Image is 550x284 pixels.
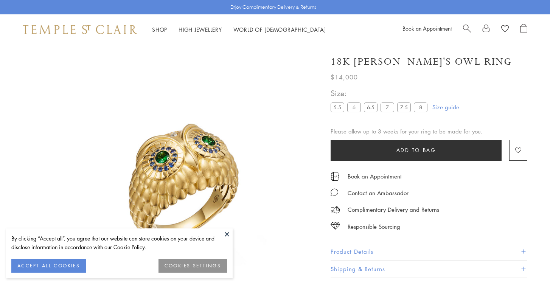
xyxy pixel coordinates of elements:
button: COOKIES SETTINGS [158,259,227,273]
label: 8 [414,102,427,112]
img: icon_sourcing.svg [331,222,340,230]
label: 7 [381,102,394,112]
div: Responsible Sourcing [348,222,400,231]
label: 6.5 [364,102,378,112]
div: Contact an Ambassador [348,188,409,198]
span: Add to bag [396,146,436,154]
img: MessageIcon-01_2.svg [331,188,338,196]
button: Product Details [331,243,527,260]
p: Enjoy Complimentary Delivery & Returns [230,3,316,11]
a: Book an Appointment [402,25,452,32]
div: Please allow up to 3 weeks for your ring to be made for you. [331,127,527,136]
a: ShopShop [152,26,167,33]
a: Book an Appointment [348,172,402,180]
a: Search [463,24,471,35]
img: icon_delivery.svg [331,205,340,214]
p: Complimentary Delivery and Returns [348,205,439,214]
button: Add to bag [331,140,502,161]
nav: Main navigation [152,25,326,34]
a: High JewelleryHigh Jewellery [179,26,222,33]
button: Shipping & Returns [331,261,527,278]
a: Size guide [432,103,459,111]
img: icon_appointment.svg [331,172,340,181]
h1: 18K [PERSON_NAME]'s Owl Ring [331,55,512,68]
label: 7.5 [397,102,411,112]
span: Size: [331,87,430,99]
label: 6 [347,102,361,112]
span: $14,000 [331,72,358,82]
label: 5.5 [331,102,344,112]
button: ACCEPT ALL COOKIES [11,259,86,273]
img: Temple St. Clair [23,25,137,34]
iframe: Gorgias live chat messenger [512,248,542,276]
div: By clicking “Accept all”, you agree that our website can store cookies on your device and disclos... [11,234,227,251]
a: World of [DEMOGRAPHIC_DATA]World of [DEMOGRAPHIC_DATA] [233,26,326,33]
a: Open Shopping Bag [520,24,527,35]
a: View Wishlist [501,24,509,35]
